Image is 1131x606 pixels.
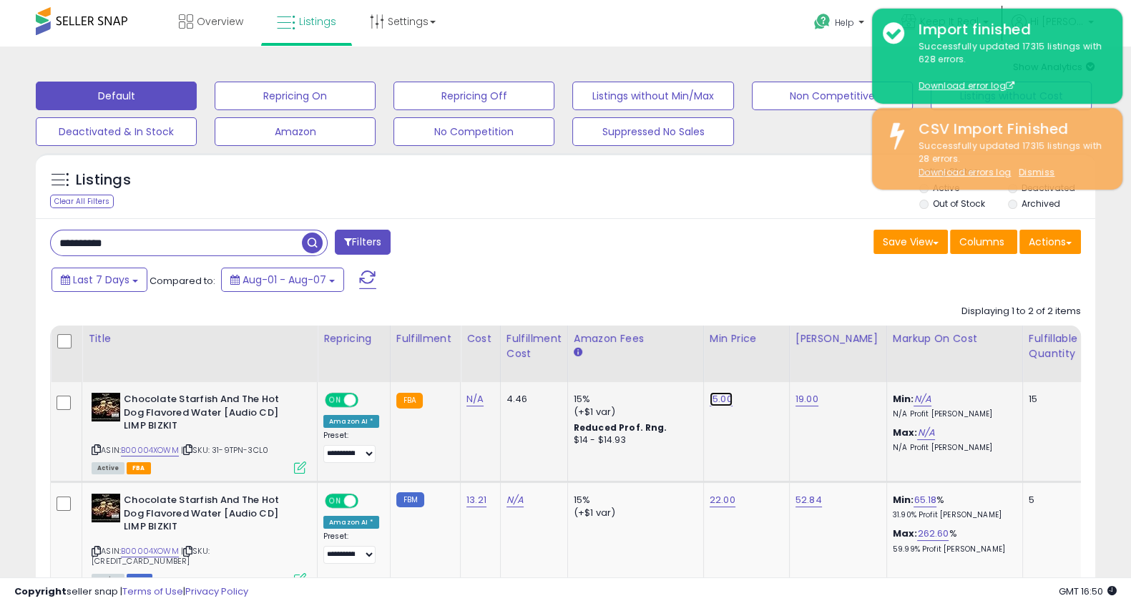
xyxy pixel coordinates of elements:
[893,493,914,507] b: Min:
[92,545,210,567] span: | SKU: [CREDIT_CARD_NUMBER]
[893,392,914,406] b: Min:
[396,331,454,346] div: Fulfillment
[466,392,484,406] a: N/A
[76,170,131,190] h5: Listings
[127,462,151,474] span: FBA
[1019,166,1054,178] u: Dismiss
[572,82,733,110] button: Listings without Min/Max
[803,2,878,47] a: Help
[393,117,554,146] button: No Competition
[323,516,379,529] div: Amazon AI *
[506,493,524,507] a: N/A
[396,393,423,409] small: FBA
[835,16,854,29] span: Help
[908,119,1112,140] div: CSV Import Finished
[893,527,1012,554] div: %
[795,331,881,346] div: [PERSON_NAME]
[506,331,562,361] div: Fulfillment Cost
[197,14,243,29] span: Overview
[215,82,376,110] button: Repricing On
[356,394,379,406] span: OFF
[92,393,120,421] img: 513pzf84hjL._SL40_.jpg
[52,268,147,292] button: Last 7 Days
[873,230,948,254] button: Save View
[908,19,1112,40] div: Import finished
[326,495,344,507] span: ON
[574,393,692,406] div: 15%
[795,392,818,406] a: 19.00
[92,494,120,522] img: 513pzf84hjL._SL40_.jpg
[752,82,913,110] button: Non Competitive
[323,415,379,428] div: Amazon AI *
[1029,331,1078,361] div: Fulfillable Quantity
[908,40,1112,93] div: Successfully updated 17315 listings with 628 errors.
[36,117,197,146] button: Deactivated & In Stock
[933,197,985,210] label: Out of Stock
[396,492,424,507] small: FBM
[574,494,692,507] div: 15%
[121,444,179,456] a: B00004XOWM
[1029,393,1073,406] div: 15
[574,331,697,346] div: Amazon Fees
[813,13,831,31] i: Get Help
[127,574,152,586] span: FBM
[893,331,1017,346] div: Markup on Cost
[124,393,298,436] b: Chocolate Starfish And The Hot Dog Flavored Water [Audio CD] LIMP BIZKIT
[335,230,391,255] button: Filters
[893,544,1012,554] p: 59.99% Profit [PERSON_NAME]
[243,273,326,287] span: Aug-01 - Aug-07
[919,79,1014,92] a: Download error log
[121,545,179,557] a: B00004XOWM
[323,331,384,346] div: Repricing
[393,82,554,110] button: Repricing Off
[893,527,918,540] b: Max:
[574,406,692,419] div: (+$1 var)
[323,532,379,564] div: Preset:
[795,493,822,507] a: 52.84
[73,273,129,287] span: Last 7 Days
[710,392,733,406] a: 15.00
[92,462,124,474] span: All listings currently available for purchase on Amazon
[50,195,114,208] div: Clear All Filters
[356,495,379,507] span: OFF
[950,230,1017,254] button: Columns
[122,585,183,598] a: Terms of Use
[886,326,1022,382] th: The percentage added to the cost of goods (COGS) that forms the calculator for Min & Max prices.
[893,494,1012,520] div: %
[1059,585,1117,598] span: 2025-08-16 16:50 GMT
[574,421,667,434] b: Reduced Prof. Rng.
[919,166,1011,178] a: Download errors log
[1019,230,1081,254] button: Actions
[506,393,557,406] div: 4.46
[299,14,336,29] span: Listings
[181,444,268,456] span: | SKU: 31-9TPN-3CL0
[917,527,949,541] a: 262.60
[150,274,215,288] span: Compared to:
[221,268,344,292] button: Aug-01 - Aug-07
[88,331,311,346] div: Title
[893,409,1012,419] p: N/A Profit [PERSON_NAME]
[710,493,735,507] a: 22.00
[917,426,934,440] a: N/A
[466,331,494,346] div: Cost
[14,585,67,598] strong: Copyright
[893,443,1012,453] p: N/A Profit [PERSON_NAME]
[959,235,1004,249] span: Columns
[124,494,298,537] b: Chocolate Starfish And The Hot Dog Flavored Water [Audio CD] LIMP BIZKIT
[323,431,379,463] div: Preset:
[1029,494,1073,507] div: 5
[36,82,197,110] button: Default
[961,305,1081,318] div: Displaying 1 to 2 of 2 items
[215,117,376,146] button: Amazon
[574,434,692,446] div: $14 - $14.93
[574,346,582,359] small: Amazon Fees.
[92,574,124,586] span: All listings currently available for purchase on Amazon
[185,585,248,598] a: Privacy Policy
[710,331,783,346] div: Min Price
[572,117,733,146] button: Suppressed No Sales
[893,426,918,439] b: Max:
[914,493,936,507] a: 65.18
[326,394,344,406] span: ON
[1022,197,1060,210] label: Archived
[92,393,306,472] div: ASIN:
